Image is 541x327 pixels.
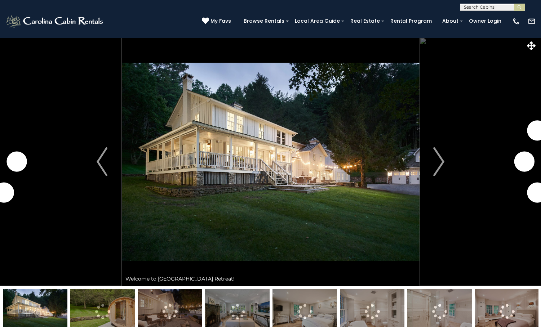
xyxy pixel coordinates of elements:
img: White-1-2.png [5,14,105,28]
a: Browse Rentals [240,15,288,27]
a: Owner Login [465,15,505,27]
img: arrow [434,147,444,176]
span: My Favs [210,17,231,25]
a: About [439,15,462,27]
div: Welcome to [GEOGRAPHIC_DATA] Retreat! [122,272,420,286]
img: phone-regular-white.png [512,17,520,25]
button: Next [419,37,458,286]
a: Rental Program [387,15,435,27]
a: My Favs [202,17,233,25]
a: Local Area Guide [291,15,343,27]
img: mail-regular-white.png [528,17,536,25]
a: Real Estate [347,15,383,27]
img: arrow [97,147,107,176]
button: Previous [83,37,122,286]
